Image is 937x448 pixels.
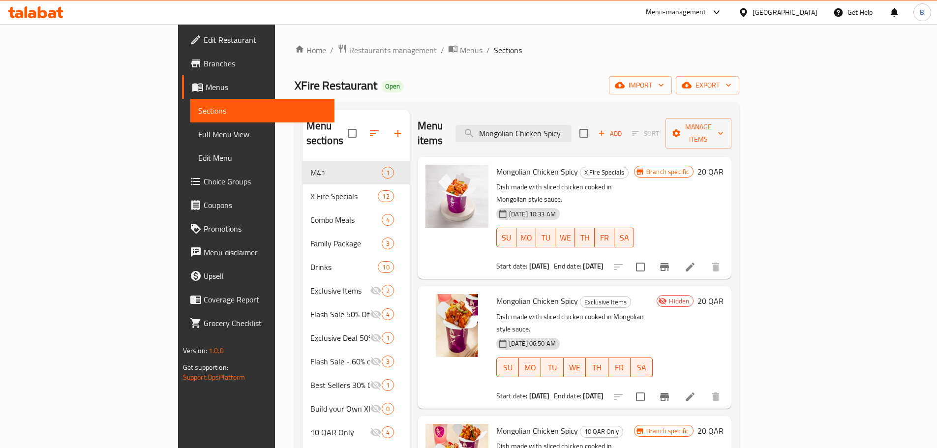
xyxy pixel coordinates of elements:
a: Menus [182,75,334,99]
img: Mongolian Chicken Spicy [425,165,488,228]
button: TU [536,228,556,247]
span: SA [635,360,649,375]
span: Grocery Checklist [204,317,327,329]
span: FR [612,360,627,375]
div: items [378,261,393,273]
a: Full Menu View [190,122,334,146]
span: FR [599,231,610,245]
a: Support.OpsPlatform [183,371,245,384]
span: 12 [378,192,393,201]
div: Combo Meals4 [302,208,410,232]
div: 10 QAR Only4 [302,420,410,444]
button: TH [586,358,608,377]
button: SA [614,228,634,247]
span: 4 [382,428,393,437]
b: [DATE] [529,389,550,402]
div: X Fire Specials12 [302,184,410,208]
h6: 20 QAR [697,165,724,179]
span: 3 [382,239,393,248]
span: Coverage Report [204,294,327,305]
button: WE [555,228,575,247]
p: Dish made with sliced chicken cooked in Mongolian style sauce. [496,181,634,206]
div: items [382,285,394,297]
b: [DATE] [529,260,550,272]
span: Build your Own Xfire Offer [310,403,370,415]
span: Exclusive Items [580,297,631,308]
span: SU [501,360,515,375]
span: Coupons [204,199,327,211]
h6: 20 QAR [697,294,724,308]
div: Drinks10 [302,255,410,279]
span: Add item [594,126,626,141]
nav: breadcrumb [295,44,740,57]
button: TU [541,358,563,377]
span: Add [597,128,623,139]
div: items [382,167,394,179]
div: Family Package [310,238,382,249]
span: TU [540,231,552,245]
span: B [920,7,924,18]
span: TU [545,360,559,375]
span: Flash Sale 50% Off [310,308,370,320]
span: Best Sellers 30% Off [310,379,370,391]
h6: 20 QAR [697,424,724,438]
span: Manage items [673,121,724,146]
button: import [609,76,672,94]
span: 10 [378,263,393,272]
a: Promotions [182,217,334,240]
span: Edit Menu [198,152,327,164]
button: TH [575,228,595,247]
button: export [676,76,739,94]
button: Add [594,126,626,141]
span: Select to update [630,257,651,277]
span: Menu disclaimer [204,246,327,258]
span: Upsell [204,270,327,282]
span: Select section [574,123,594,144]
span: Sections [494,44,522,56]
span: Restaurants management [349,44,437,56]
span: Drinks [310,261,378,273]
span: Flash Sale - 60% off [310,356,370,367]
div: Flash Sale - 60% off3 [302,350,410,373]
div: Exclusive Items2 [302,279,410,302]
button: MO [519,358,541,377]
span: Menus [460,44,483,56]
div: [GEOGRAPHIC_DATA] [753,7,817,18]
button: MO [516,228,536,247]
span: 10 QAR Only [580,426,623,437]
svg: Inactive section [370,356,382,367]
svg: Inactive section [370,332,382,344]
a: Edit Menu [190,146,334,170]
span: 2 [382,286,393,296]
div: Open [381,81,404,92]
span: 1 [382,381,393,390]
li: / [486,44,490,56]
a: Edit menu item [684,391,696,403]
button: FR [595,228,614,247]
button: SA [631,358,653,377]
span: XFire Restaurant [295,74,377,96]
a: Coverage Report [182,288,334,311]
span: [DATE] 10:33 AM [505,209,560,219]
span: Get support on: [183,361,228,374]
a: Coupons [182,193,334,217]
div: M411 [302,161,410,184]
button: delete [704,385,727,409]
span: Start date: [496,260,528,272]
button: SU [496,358,519,377]
button: WE [564,358,586,377]
span: Edit Restaurant [204,34,327,46]
span: Sort sections [363,121,386,145]
span: Branch specific [642,426,693,436]
a: Menus [448,44,483,57]
span: Choice Groups [204,176,327,187]
span: Branches [204,58,327,69]
li: / [441,44,444,56]
div: items [382,238,394,249]
a: Grocery Checklist [182,311,334,335]
h2: Menu items [418,119,444,148]
a: Restaurants management [337,44,437,57]
div: Build your Own Xfire Offer0 [302,397,410,420]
